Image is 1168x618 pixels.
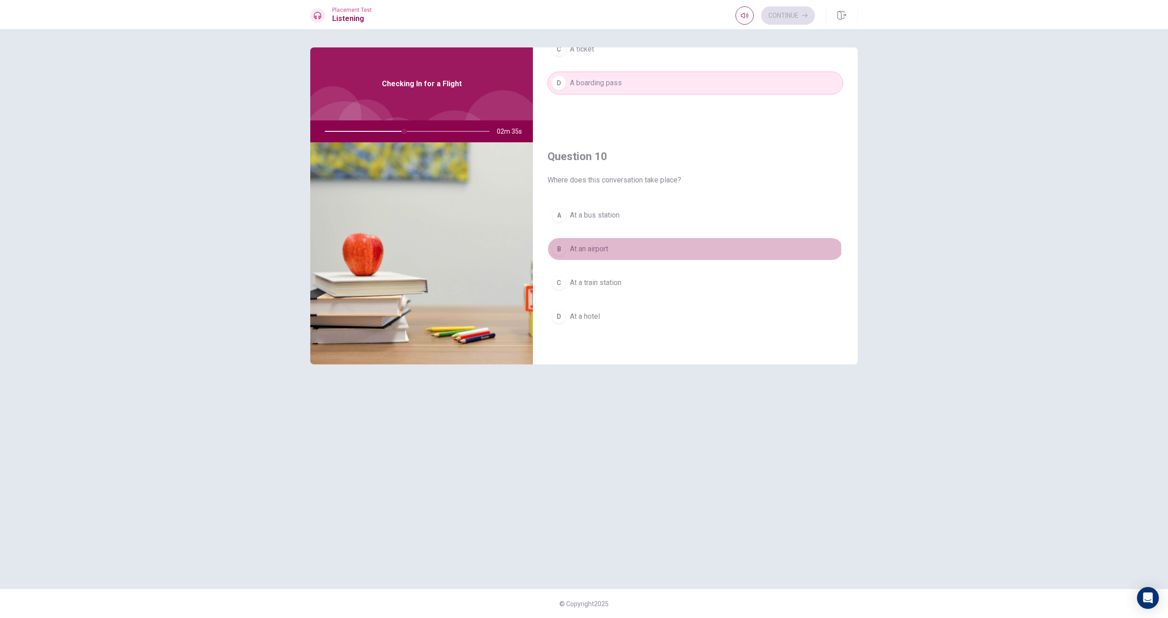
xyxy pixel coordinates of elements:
[547,238,843,260] button: BAt an airport
[552,208,566,223] div: A
[547,204,843,227] button: AAt a bus station
[570,277,621,288] span: At a train station
[552,42,566,57] div: C
[559,600,609,608] span: © Copyright 2025
[570,44,594,55] span: A ticket
[382,78,462,89] span: Checking In for a Flight
[547,149,843,164] h4: Question 10
[547,38,843,61] button: CA ticket
[552,76,566,90] div: D
[547,175,843,186] span: Where does this conversation take place?
[332,13,372,24] h1: Listening
[570,78,622,88] span: A boarding pass
[1137,587,1159,609] div: Open Intercom Messenger
[552,309,566,324] div: D
[552,242,566,256] div: B
[570,210,620,221] span: At a bus station
[547,305,843,328] button: DAt a hotel
[552,275,566,290] div: C
[310,142,533,364] img: Checking In for a Flight
[547,72,843,94] button: DA boarding pass
[497,120,529,142] span: 02m 35s
[332,7,372,13] span: Placement Test
[570,311,600,322] span: At a hotel
[570,244,608,254] span: At an airport
[547,271,843,294] button: CAt a train station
